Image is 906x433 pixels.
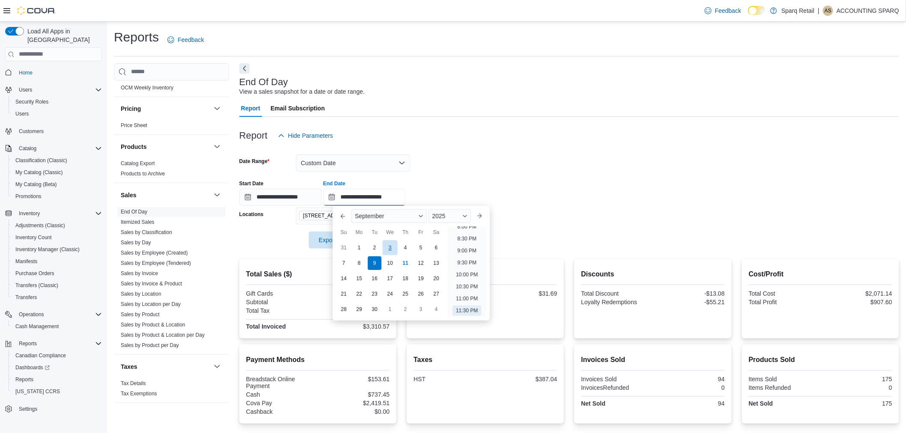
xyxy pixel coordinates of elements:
div: day-22 [352,287,366,301]
a: Dashboards [9,362,105,374]
span: Transfers (Classic) [12,280,102,291]
div: day-23 [368,287,381,301]
span: Home [15,67,102,78]
button: Transfers [9,291,105,303]
h2: Invoices Sold [581,355,724,365]
span: Inventory Count [12,232,102,243]
a: Reports [12,374,37,385]
a: End Of Day [121,209,147,215]
button: Settings [2,403,105,415]
a: Catalog Export [121,161,155,167]
div: View a sales snapshot for a date or date range. [239,87,365,96]
button: Taxes [121,362,210,371]
div: day-18 [399,272,412,285]
button: Inventory [15,208,43,219]
div: Subtotal [246,299,316,305]
button: Custom Date [296,154,411,172]
span: Inventory Manager (Classic) [15,246,80,253]
a: Inventory Count [12,232,55,243]
h2: Taxes [414,355,557,365]
div: Loyalty Redemptions [581,299,651,305]
span: Inventory Manager (Classic) [12,244,102,255]
p: | [818,6,820,16]
div: day-27 [429,287,443,301]
a: Transfers [12,292,40,303]
div: $907.60 [822,299,892,305]
button: Customers [2,125,105,137]
label: Locations [239,211,264,218]
button: Users [2,84,105,96]
label: End Date [323,180,346,187]
a: Feedback [164,31,207,48]
span: Security Roles [15,98,48,105]
span: Reports [12,374,102,385]
li: 11:30 PM [453,305,481,316]
span: Cash Management [12,321,102,332]
a: Settings [15,404,41,414]
h2: Products Sold [749,355,892,365]
a: Sales by Product & Location per Day [121,332,205,338]
a: Price Sheet [121,123,147,129]
a: Sales by Product per Day [121,343,179,349]
div: Tu [368,225,381,239]
button: Inventory Count [9,231,105,243]
button: Home [2,66,105,79]
span: Adjustments (Classic) [15,222,65,229]
span: September [355,213,384,219]
li: 10:00 PM [453,270,481,280]
div: Breadstack Online Payment [246,376,316,389]
span: Promotions [15,193,42,200]
div: day-25 [399,287,412,301]
a: [US_STATE] CCRS [12,386,63,397]
div: Cash [246,391,316,398]
div: $0.00 [319,290,390,297]
span: [STREET_ADDRESS] [303,211,354,220]
div: day-12 [414,256,428,270]
span: Load All Apps in [GEOGRAPHIC_DATA] [24,27,102,44]
div: $387.04 [487,376,557,383]
div: OCM [114,83,229,96]
div: Fr [414,225,428,239]
div: day-10 [383,256,397,270]
a: Transfers (Classic) [12,280,62,291]
div: Items Refunded [749,384,819,391]
a: Sales by Employee (Created) [121,250,188,256]
span: Sales by Product [121,311,160,318]
span: AS [825,6,831,16]
div: We [383,225,397,239]
div: Cashback [246,408,316,415]
span: Email Subscription [271,100,325,117]
div: day-15 [352,272,366,285]
button: Security Roles [9,96,105,108]
span: Reports [15,338,102,349]
button: Promotions [9,190,105,202]
div: -$13.08 [655,290,725,297]
button: Sales [212,190,222,200]
label: Start Date [239,180,264,187]
button: Hide Parameters [274,127,337,144]
span: End Of Day [121,209,147,216]
div: Th [399,225,412,239]
span: Feedback [715,6,741,15]
span: Transfers [12,292,102,303]
span: [US_STATE] CCRS [15,388,60,395]
input: Press the down key to open a popover containing a calendar. [239,189,322,206]
div: Gift Cards [246,290,316,297]
span: Dashboards [12,362,102,373]
a: My Catalog (Beta) [12,179,60,190]
span: Security Roles [12,97,102,107]
div: $387.04 [319,307,390,314]
span: Sales by Location [121,291,161,298]
div: Total Tax [246,307,316,314]
div: day-21 [337,287,351,301]
div: Sa [429,225,443,239]
span: Sales by Product & Location per Day [121,332,205,339]
span: OCM Weekly Inventory [121,84,173,91]
button: Reports [9,374,105,386]
div: 94 [655,400,725,407]
button: Inventory [2,208,105,219]
span: Classification (Classic) [15,157,67,164]
div: day-8 [352,256,366,270]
